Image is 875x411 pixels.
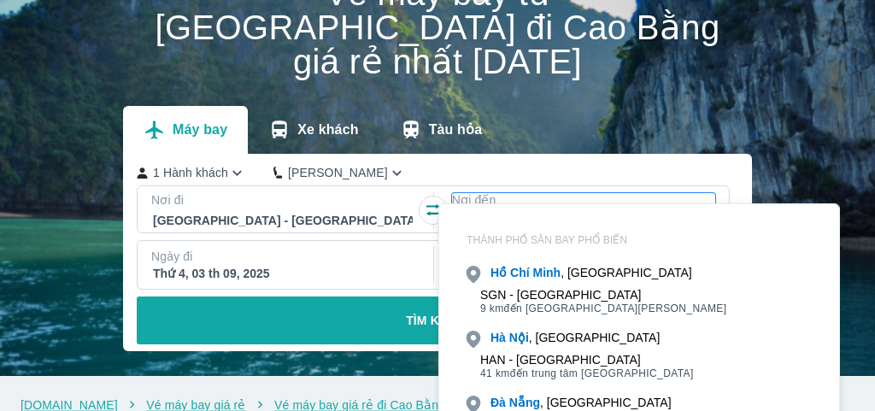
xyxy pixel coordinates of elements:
[480,353,694,367] div: HAN - [GEOGRAPHIC_DATA]
[151,248,414,265] p: Ngày đi
[480,288,727,302] div: SGN - [GEOGRAPHIC_DATA]
[173,121,227,138] p: Máy bay
[406,312,461,329] p: TÌM KIẾM
[297,121,358,138] p: Xe khách
[490,394,672,411] div: , [GEOGRAPHIC_DATA]
[490,266,507,279] b: Hồ
[509,331,529,344] b: Nội
[480,302,504,314] span: 9 km
[480,302,727,315] span: đến [GEOGRAPHIC_DATA][PERSON_NAME]
[153,265,413,282] div: Thứ 4, 03 th 09, 2025
[490,396,506,409] b: Đà
[151,191,414,208] p: Nơi đi
[490,329,660,346] div: , [GEOGRAPHIC_DATA]
[288,164,388,181] p: [PERSON_NAME]
[480,367,510,379] span: 41 km
[137,164,246,182] button: 1 Hành khách
[123,106,502,154] div: transportation tabs
[510,266,530,279] b: Chí
[490,331,506,344] b: Hà
[453,233,825,247] p: THÀNH PHỐ SÂN BAY PHỔ BIẾN
[490,264,692,281] div: , [GEOGRAPHIC_DATA]
[480,367,694,380] span: đến trung tâm [GEOGRAPHIC_DATA]
[429,121,483,138] p: Tàu hỏa
[273,164,406,182] button: [PERSON_NAME]
[509,396,540,409] b: Nẵng
[452,191,715,208] p: Nơi đến
[532,266,561,279] b: Minh
[153,164,228,181] p: 1 Hành khách
[137,297,730,344] button: TÌM KIẾM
